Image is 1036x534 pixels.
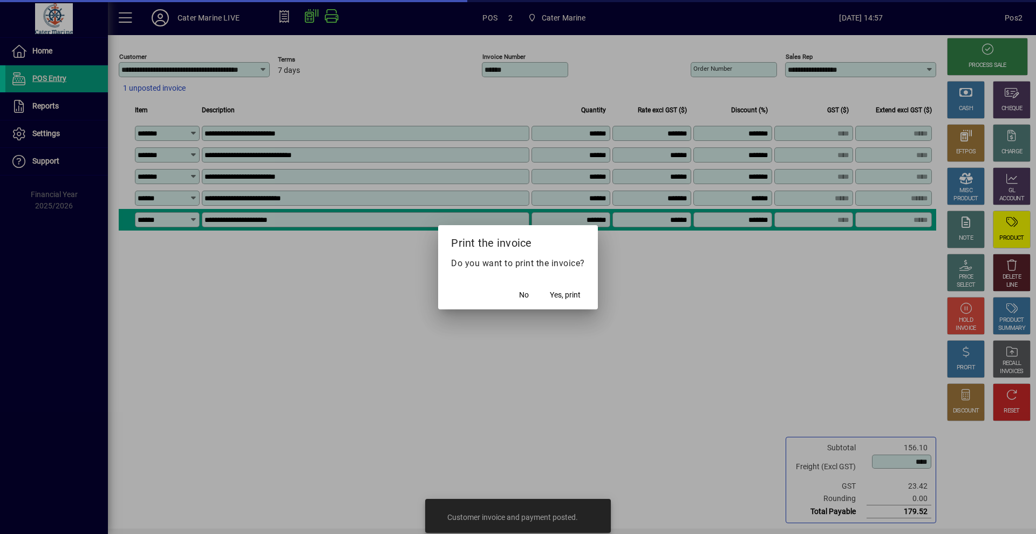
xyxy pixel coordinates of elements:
[546,286,585,305] button: Yes, print
[519,289,529,301] span: No
[507,286,541,305] button: No
[550,289,581,301] span: Yes, print
[438,225,598,256] h2: Print the invoice
[451,257,585,270] p: Do you want to print the invoice?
